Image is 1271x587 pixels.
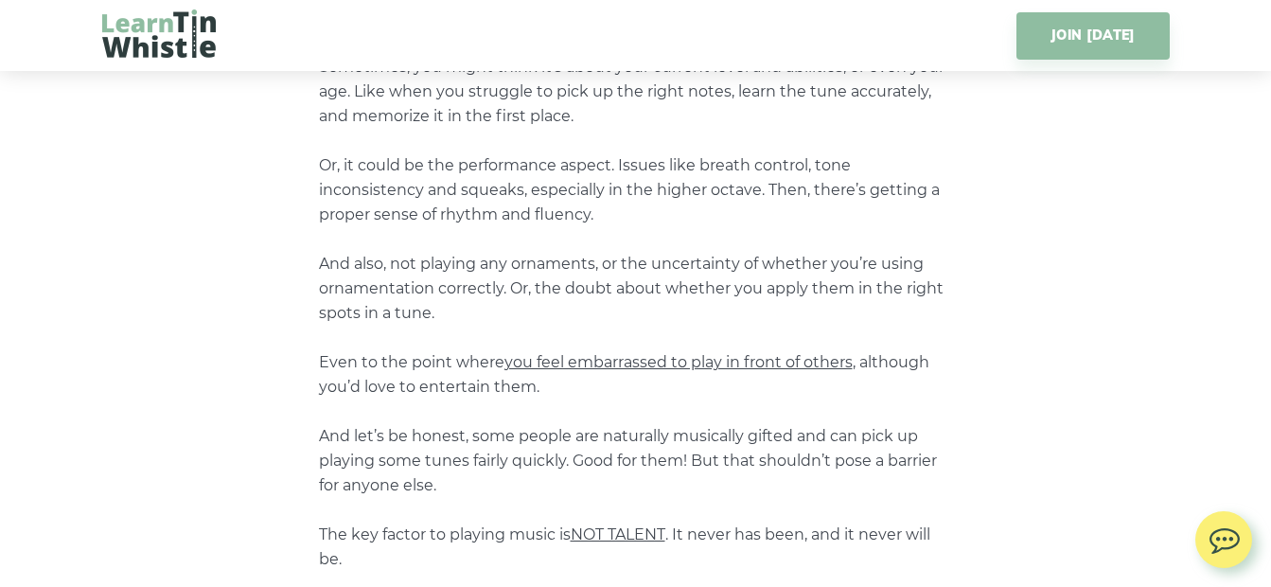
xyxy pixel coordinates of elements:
span: you feel embarrassed to play in front of others [504,353,853,371]
img: chat.svg [1195,511,1252,560]
img: LearnTinWhistle.com [102,9,216,58]
span: NOT TALENT [571,525,665,543]
a: JOIN [DATE] [1016,12,1169,60]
